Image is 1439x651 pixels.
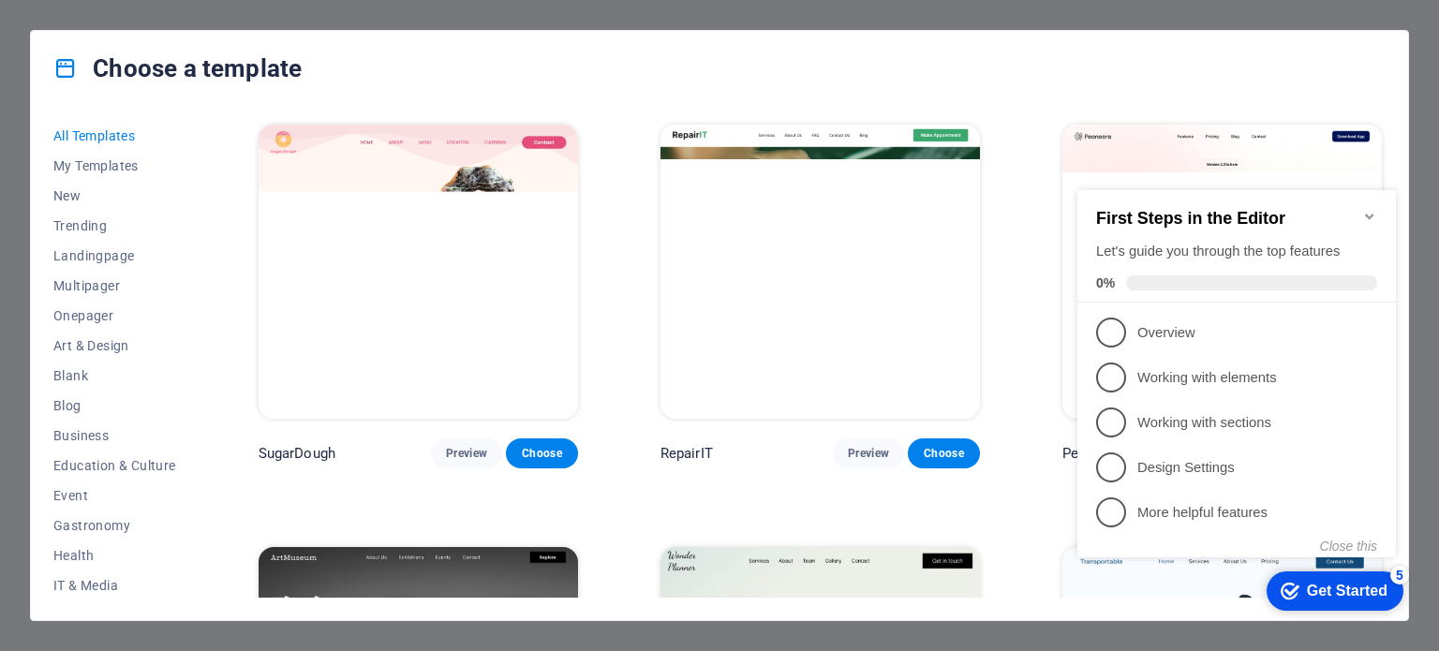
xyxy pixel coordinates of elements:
button: Education & Culture [53,451,176,481]
span: 0% [26,113,56,128]
button: Gastronomy [53,510,176,540]
span: Multipager [53,278,176,293]
span: Preview [848,446,889,461]
span: IT & Media [53,578,176,593]
p: Working with sections [67,251,292,271]
li: Design Settings [7,283,326,328]
span: Onepager [53,308,176,323]
button: Onepager [53,301,176,331]
p: RepairIT [660,444,713,463]
li: More helpful features [7,328,326,373]
span: Trending [53,218,176,233]
button: Choose [908,438,979,468]
button: Close this [250,377,307,392]
span: New [53,188,176,203]
span: Choose [521,446,562,461]
span: Health [53,548,176,563]
div: Let's guide you through the top features [26,80,307,99]
span: Blank [53,368,176,383]
button: Trending [53,211,176,241]
p: SugarDough [259,444,335,463]
div: 5 [320,404,339,422]
button: Preview [833,438,904,468]
span: All Templates [53,128,176,143]
button: Choose [506,438,577,468]
button: IT & Media [53,570,176,600]
li: Overview [7,148,326,193]
h4: Choose a template [53,53,302,83]
button: Preview [431,438,502,468]
div: Get Started [237,421,318,437]
button: Art & Design [53,331,176,361]
p: Overview [67,161,292,181]
button: Health [53,540,176,570]
p: Design Settings [67,296,292,316]
span: Blog [53,398,176,413]
span: Gastronomy [53,518,176,533]
span: Choose [923,446,964,461]
img: SugarDough [259,125,578,419]
img: Peoneera [1062,125,1382,419]
span: Art & Design [53,338,176,353]
span: Business [53,428,176,443]
p: Peoneera [1062,444,1122,463]
button: Blog [53,391,176,421]
button: Blank [53,361,176,391]
div: Minimize checklist [292,47,307,62]
span: Preview [446,446,487,461]
li: Working with elements [7,193,326,238]
button: All Templates [53,121,176,151]
img: RepairIT [660,125,980,419]
li: Working with sections [7,238,326,283]
button: Business [53,421,176,451]
button: Multipager [53,271,176,301]
span: Education & Culture [53,458,176,473]
p: More helpful features [67,341,292,361]
div: Get Started 5 items remaining, 0% complete [197,409,334,449]
span: Landingpage [53,248,176,263]
button: New [53,181,176,211]
p: Working with elements [67,206,292,226]
button: Event [53,481,176,510]
button: My Templates [53,151,176,181]
button: Landingpage [53,241,176,271]
span: Event [53,488,176,503]
span: My Templates [53,158,176,173]
h2: First Steps in the Editor [26,47,307,67]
